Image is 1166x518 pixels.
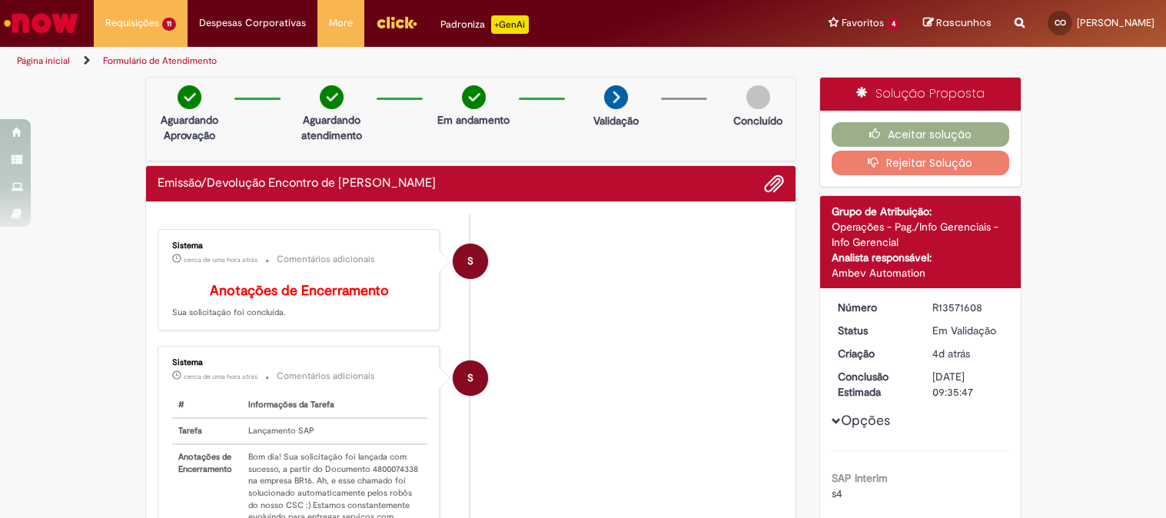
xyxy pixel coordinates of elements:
img: click_logo_yellow_360x200.png [376,11,417,34]
span: S [467,360,473,397]
small: Comentários adicionais [277,253,375,266]
div: Sistema [172,358,428,367]
h2: Emissão/Devolução Encontro de Contas Fornecedor Histórico de tíquete [158,177,436,191]
img: check-circle-green.png [320,85,344,109]
dt: Número [826,300,921,315]
button: Aceitar solução [832,122,1009,147]
td: Lançamento SAP [242,418,428,444]
div: Padroniza [440,15,529,34]
img: ServiceNow [2,8,81,38]
div: System [453,360,488,396]
span: cerca de uma hora atrás [184,372,257,381]
img: img-circle-grey.png [746,85,770,109]
img: check-circle-green.png [178,85,201,109]
b: Anotações de Encerramento [210,282,389,300]
th: Informações da Tarefa [242,393,428,418]
th: Tarefa [172,418,242,444]
div: Analista responsável: [832,250,1009,265]
div: Sistema [172,241,428,251]
time: 30/09/2025 09:43:02 [184,255,257,264]
p: +GenAi [491,15,529,34]
span: S [467,243,473,280]
button: Adicionar anexos [764,174,784,194]
dt: Status [826,323,921,338]
button: Rejeitar Solução [832,151,1009,175]
div: Solução Proposta [820,78,1021,111]
div: System [453,244,488,279]
p: Em andamento [437,112,510,128]
img: arrow-next.png [604,85,628,109]
div: [DATE] 09:35:47 [932,369,1004,400]
p: Aguardando atendimento [294,112,369,143]
span: More [329,15,353,31]
span: CO [1055,18,1066,28]
span: 4d atrás [932,347,970,360]
a: Rascunhos [923,16,992,31]
div: 26/09/2025 16:29:14 [932,346,1004,361]
p: Concluído [733,113,782,128]
dt: Conclusão Estimada [826,369,921,400]
time: 26/09/2025 16:29:14 [932,347,970,360]
img: check-circle-green.png [462,85,486,109]
dt: Criação [826,346,921,361]
span: Rascunhos [936,15,992,30]
p: Aguardando Aprovação [152,112,227,143]
p: Validação [593,113,639,128]
span: s4 [832,486,842,500]
span: [PERSON_NAME] [1077,16,1154,29]
ul: Trilhas de página [12,47,766,75]
div: Operações - Pag./Info Gerenciais - Info Gerencial [832,219,1009,250]
span: Despesas Corporativas [199,15,306,31]
div: Grupo de Atribuição: [832,204,1009,219]
th: # [172,393,242,418]
a: Página inicial [17,55,70,67]
span: Requisições [105,15,159,31]
span: 4 [887,18,900,31]
p: Sua solicitação foi concluída. [172,284,428,319]
span: cerca de uma hora atrás [184,255,257,264]
time: 30/09/2025 09:42:59 [184,372,257,381]
div: Ambev Automation [832,265,1009,281]
div: R13571608 [932,300,1004,315]
span: 11 [162,18,176,31]
span: Favoritos [842,15,884,31]
div: Em Validação [932,323,1004,338]
b: SAP Interim [832,471,888,485]
small: Comentários adicionais [277,370,375,383]
a: Formulário de Atendimento [103,55,217,67]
